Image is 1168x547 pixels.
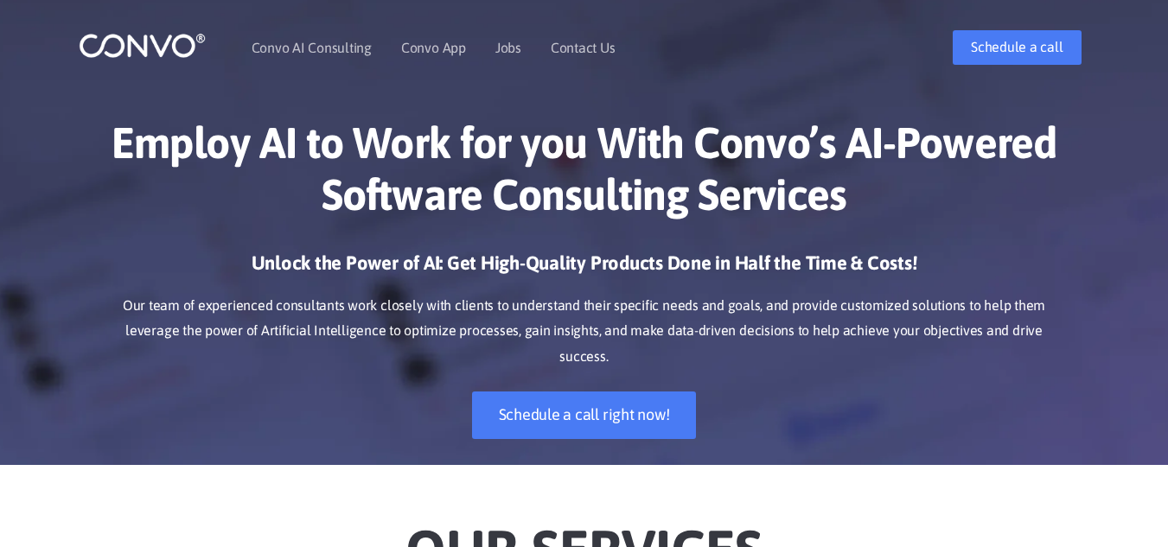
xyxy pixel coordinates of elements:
a: Schedule a call right now! [472,391,697,439]
p: Our team of experienced consultants work closely with clients to understand their specific needs ... [105,293,1064,371]
a: Schedule a call [953,30,1081,65]
a: Jobs [495,41,521,54]
a: Convo App [401,41,466,54]
h3: Unlock the Power of AI: Get High-Quality Products Done in Half the Time & Costs! [105,251,1064,289]
a: Contact Us [551,41,616,54]
a: Convo AI Consulting [252,41,372,54]
img: logo_1.png [79,32,206,59]
h1: Employ AI to Work for you With Convo’s AI-Powered Software Consulting Services [105,117,1064,233]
